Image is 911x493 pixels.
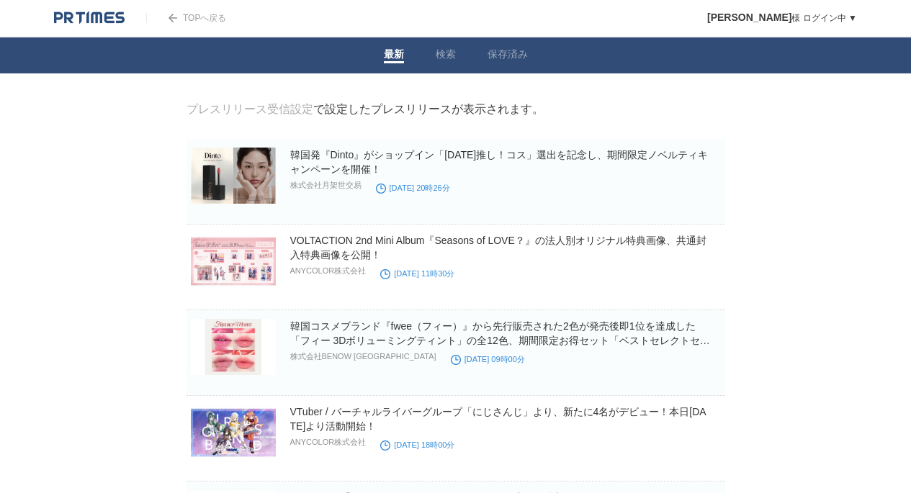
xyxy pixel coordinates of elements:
time: [DATE] 18時00分 [380,440,454,449]
a: TOPへ戻る [146,13,226,23]
img: 韓国コスメブランド『fwee（フィー）』から先行販売された2色が発売後即1位を達成した「フィー 3Dボリューミングティント」の全12色、期間限定お得セット「ベストセレクトセット」がオンライン販売開始！ [191,319,276,375]
time: [DATE] 11時30分 [380,269,454,278]
p: ANYCOLOR株式会社 [290,437,367,448]
img: VTuber / バーチャルライバーグループ「にじさんじ」より、新たに4名がデビュー！本日2025年8月14日(木)より活動開始！ [191,404,276,461]
a: VTuber / バーチャルライバーグループ「にじさんじ」より、新たに4名がデビュー！本日[DATE]より活動開始！ [290,406,706,432]
img: arrow.png [169,14,177,22]
a: [PERSON_NAME]様 ログイン中 ▼ [707,13,857,23]
time: [DATE] 09時00分 [451,355,525,363]
div: で設定したプレスリリースが表示されます。 [187,102,544,117]
p: 株式会社月架世交易 [290,180,362,191]
time: [DATE] 20時26分 [376,184,450,192]
a: 最新 [384,48,404,63]
span: [PERSON_NAME] [707,12,791,23]
a: 検索 [436,48,456,63]
p: 株式会社BENOW [GEOGRAPHIC_DATA] [290,351,436,362]
img: logo.png [54,11,125,25]
img: VOLTACTION 2nd Mini Album『​​Seasons of LOVE？』の法人別オリジナル特典画像、共通封入特典画像を公開！ [191,233,276,289]
p: ANYCOLOR株式会社 [290,266,367,276]
img: 韓国発『Dinto』がショップイン「2025推し！コス」選出を記念し、期間限定ノベルティキャンペーンを開催！ [191,148,276,204]
a: VOLTACTION 2nd Mini Album『​​Seasons of LOVE？』の法人別オリジナル特典画像、共通封入特典画像を公開！ [290,235,706,261]
a: 保存済み [488,48,528,63]
a: 韓国発『Dinto』がショップイン「[DATE]推し！コス」選出を記念し、期間限定ノベルティキャンペーンを開催！ [290,149,709,175]
a: 韓国コスメブランド『fwee（フィー）』から先行販売された2色が発売後即1位を達成した「フィー 3Dボリューミングティント」の全12色、期間限定お得セット「ベストセレクトセット」がオンライン販売開始！ [290,320,710,361]
a: プレスリリース受信設定 [187,103,313,115]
